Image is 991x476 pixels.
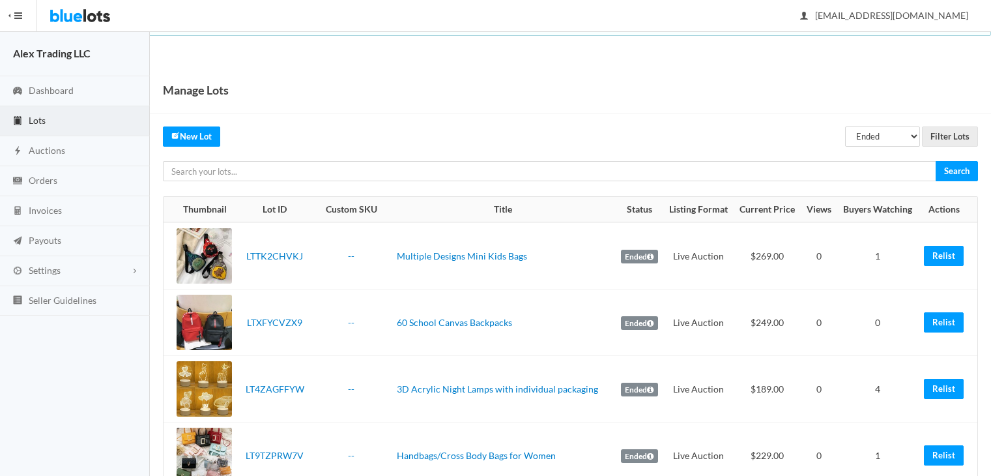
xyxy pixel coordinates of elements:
th: Actions [918,197,977,223]
span: Orders [29,175,57,186]
input: Filter Lots [922,126,978,147]
a: createNew Lot [163,126,220,147]
td: $189.00 [734,356,801,423]
ion-icon: person [797,10,811,23]
span: Invoices [29,205,62,216]
a: Handbags/Cross Body Bags for Women [397,450,556,461]
th: Current Price [734,197,801,223]
input: Search your lots... [163,161,936,181]
a: -- [348,450,354,461]
span: [EMAIL_ADDRESS][DOMAIN_NAME] [801,10,968,21]
a: Multiple Designs Mini Kids Bags [397,250,527,261]
a: Relist [924,445,964,466]
td: 1 [837,222,918,290]
span: Dashboard [29,85,74,96]
span: Auctions [29,145,65,156]
td: 0 [837,290,918,356]
label: Ended [621,250,658,264]
th: Views [801,197,837,223]
a: Relist [924,246,964,266]
ion-icon: create [171,131,180,140]
ion-icon: list box [11,295,24,307]
th: Lot ID [238,197,311,223]
ion-icon: paper plane [11,235,24,248]
th: Title [392,197,615,223]
label: Ended [621,383,658,397]
a: LT9TZPRW7V [246,450,304,461]
td: Live Auction [663,356,734,423]
th: Listing Format [663,197,734,223]
a: -- [348,383,354,394]
span: Payouts [29,235,61,246]
ion-icon: cog [11,265,24,278]
a: Relist [924,379,964,399]
td: 0 [801,356,837,423]
a: -- [348,250,354,261]
h1: Manage Lots [163,80,229,100]
a: 60 School Canvas Backpacks [397,317,512,328]
ion-icon: cash [11,175,24,188]
ion-icon: speedometer [11,85,24,98]
td: 0 [801,222,837,290]
a: -- [348,317,354,328]
td: $269.00 [734,222,801,290]
span: Seller Guidelines [29,295,96,306]
th: Buyers Watching [837,197,918,223]
a: LT4ZAGFFYW [246,383,304,394]
label: Ended [621,449,658,464]
a: LTTK2CHVKJ [246,250,303,261]
ion-icon: clipboard [11,115,24,128]
span: Settings [29,265,61,276]
th: Custom SKU [311,197,392,223]
td: Live Auction [663,290,734,356]
td: 0 [801,290,837,356]
input: Search [936,161,978,181]
ion-icon: flash [11,145,24,158]
td: $249.00 [734,290,801,356]
th: Status [615,197,663,223]
td: Live Auction [663,222,734,290]
a: 3D Acrylic Night Lamps with individual packaging [397,383,598,394]
label: Ended [621,316,658,331]
strong: Alex Trading LLC [13,47,91,59]
ion-icon: calculator [11,205,24,218]
a: LTXFYCVZX9 [247,317,302,328]
a: Relist [924,312,964,333]
span: Lots [29,115,46,126]
th: Thumbnail [164,197,238,223]
td: 4 [837,356,918,423]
